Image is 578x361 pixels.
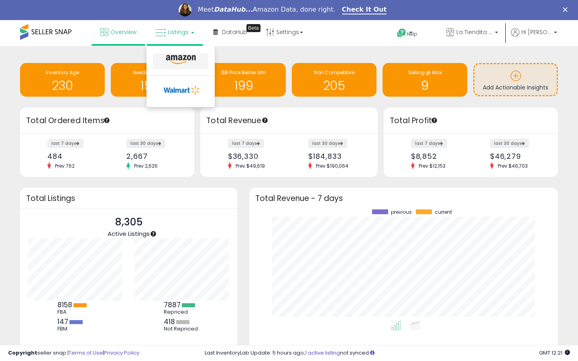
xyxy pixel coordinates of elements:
[260,20,309,44] a: Settings
[292,63,377,97] a: Non Competitive 205
[228,139,264,148] label: last 7 days
[20,63,105,97] a: Inventory Age 230
[47,139,83,148] label: last 7 days
[308,152,363,160] div: $184,833
[46,69,79,76] span: Inventory Age
[563,7,571,12] div: Close
[435,209,452,215] span: current
[308,139,347,148] label: last 30 days
[305,349,340,357] a: 1 active listing
[126,152,180,160] div: 2,667
[312,162,352,169] span: Prev: $190,064
[391,22,433,46] a: Help
[179,4,191,16] img: Profile image for Georgie
[255,195,552,201] h3: Total Revenue - 7 days
[24,79,101,92] h1: 230
[296,79,372,92] h1: 205
[511,28,557,46] a: Hi [PERSON_NAME]
[126,139,165,148] label: last 30 days
[483,83,548,91] span: Add Actionable Insights
[168,28,189,36] span: Listings
[390,115,552,126] h3: Total Profit
[261,117,269,124] div: Tooltip anchor
[164,317,175,327] b: 418
[201,63,286,97] a: BB Price Below Min 199
[232,162,269,169] span: Prev: $49,619
[104,349,139,357] a: Privacy Policy
[456,28,493,36] span: La Tiendita Distributions
[431,117,438,124] div: Tooltip anchor
[411,139,447,148] label: last 7 days
[205,349,570,357] div: Last InventoryLab Update: 5 hours ago, not synced.
[228,152,283,160] div: $36,330
[57,300,72,310] b: 8158
[111,63,195,97] a: Needs to Reprice 1576
[222,69,266,76] span: BB Price Below Min
[397,28,407,38] i: Get Help
[57,309,94,315] div: FBA
[108,215,150,230] p: 8,305
[407,30,417,37] span: Help
[94,20,142,44] a: Overview
[207,20,253,44] a: DataHub
[133,69,173,76] span: Needs to Reprice
[130,162,162,169] span: Prev: 2,626
[370,350,374,355] i: Click here to read more about un-synced listings.
[521,28,552,36] span: Hi [PERSON_NAME]
[206,115,372,126] h3: Total Revenue
[411,152,465,160] div: $8,852
[164,326,200,332] div: Not Repriced
[150,230,157,237] div: Tooltip anchor
[539,349,570,357] span: 2025-09-18 12:21 GMT
[57,317,68,327] b: 147
[490,152,544,160] div: $46,279
[26,115,188,126] h3: Total Ordered Items
[408,69,442,76] span: Selling @ Max
[47,152,101,160] div: 484
[246,24,261,32] div: Tooltip anchor
[440,20,504,46] a: La Tiendita Distributions
[69,349,103,357] a: Terms of Use
[314,69,354,76] span: Non Competitive
[149,20,200,44] a: Listings
[8,349,139,357] div: seller snap | |
[108,229,150,238] span: Active Listings
[103,117,110,124] div: Tooltip anchor
[110,28,136,36] span: Overview
[387,79,463,92] h1: 9
[214,6,253,13] i: DataHub...
[198,6,336,14] div: Meet Amazon Data, done right.
[474,64,557,95] a: Add Actionable Insights
[494,162,532,169] span: Prev: $46,703
[222,28,247,36] span: DataHub
[115,79,191,92] h1: 1576
[342,6,387,14] a: Check It Out
[57,326,94,332] div: FBM
[8,349,37,357] strong: Copyright
[490,139,529,148] label: last 30 days
[206,79,282,92] h1: 199
[164,309,200,315] div: Repriced
[26,195,231,201] h3: Total Listings
[391,209,412,215] span: previous
[51,162,79,169] span: Prev: 762
[164,300,181,310] b: 7887
[383,63,467,97] a: Selling @ Max 9
[415,162,450,169] span: Prev: $12,153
